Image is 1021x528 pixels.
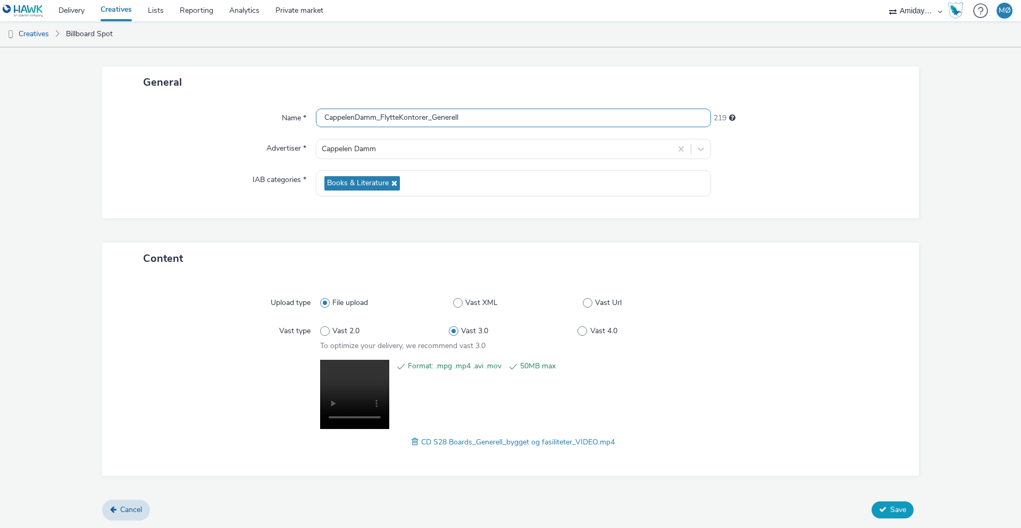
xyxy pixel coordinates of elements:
img: undefined Logo [3,4,44,18]
span: Vast XML [465,298,498,308]
span: CD S28 Boards_Generell_bygget og fasiliteter_VIDEO.mp4 [421,437,615,447]
span: Content [143,251,183,266]
span: Vast Url [595,298,622,308]
input: Name [316,109,711,127]
label: Vast type [275,321,315,336]
span: Vast 2.0 [332,326,359,336]
label: IAB categories * [248,170,311,185]
a: Cancel [102,500,150,520]
a: Billboard Spot [61,21,118,47]
img: dooh [5,29,16,40]
span: Format: .mpg .mp4 .avi .mov [408,360,501,373]
span: To optimize your delivery, we recommend vast 3.0 [320,341,486,351]
a: Hawk Academy [948,2,968,19]
span: Vast 3.0 [461,326,488,336]
span: Books & Literature [327,179,389,188]
div: Maximum 255 characters [729,113,735,123]
span: Save [890,505,906,515]
span: Vast 4.0 [590,326,617,336]
span: General [143,75,182,89]
label: Advertiser * [262,139,311,154]
span: Cancel [120,505,142,515]
img: Hawk Academy [948,2,964,19]
label: Upload type [266,293,315,308]
div: MØ [999,3,1011,19]
span: 219 [714,113,726,123]
span: 50MB max [520,360,614,373]
label: Name * [278,109,311,123]
button: Save [872,501,914,518]
span: File upload [332,298,368,308]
